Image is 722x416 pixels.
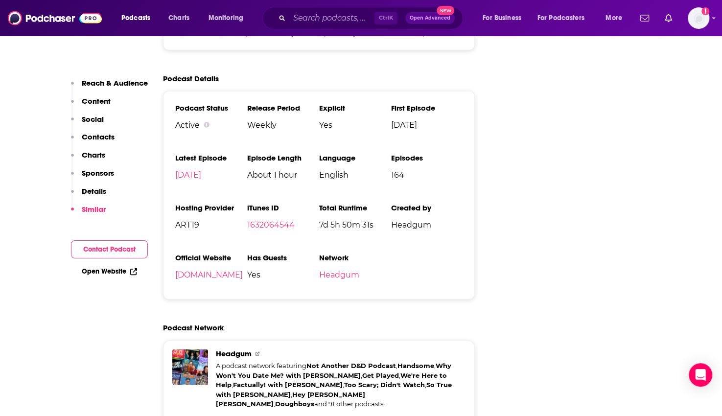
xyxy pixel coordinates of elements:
[216,381,452,398] a: So True with [PERSON_NAME]
[391,220,463,230] span: Headgum
[71,132,115,150] button: Contacts
[272,7,472,29] div: Search podcasts, credits, & more...
[374,12,397,24] span: Ctrl K
[180,373,196,390] img: So True with Caleb Hearon
[306,362,396,370] a: Not Another D&D Podcast
[688,7,709,29] span: Logged in as evankrask
[247,103,319,113] h3: Release Period
[233,381,343,389] a: Factually! with [PERSON_NAME]
[396,362,397,370] span: ,
[71,78,148,96] button: Reach & Audience
[82,186,106,196] p: Details
[82,168,114,178] p: Sponsors
[121,11,150,25] span: Podcasts
[319,270,359,279] a: Headgum
[425,381,426,389] span: ,
[343,381,344,389] span: ,
[71,205,106,223] button: Similar
[175,253,247,262] h3: Official Website
[319,253,391,262] h3: Network
[167,357,184,373] img: Get Played
[247,203,319,212] h3: iTunes ID
[362,371,399,379] a: Get Played
[599,10,634,26] button: open menu
[71,168,114,186] button: Sponsors
[689,363,712,387] div: Open Intercom Messenger
[437,6,454,15] span: New
[216,361,466,409] div: A podcast network featuring and 91 other podcasts.
[162,10,195,26] a: Charts
[170,343,186,359] img: Not Another D&D Podcast
[175,153,247,162] h3: Latest Episode
[361,371,362,379] span: ,
[391,120,463,130] span: [DATE]
[82,132,115,141] p: Contacts
[82,205,106,214] p: Similar
[175,270,243,279] a: [DOMAIN_NAME]
[319,120,391,130] span: Yes
[247,220,294,230] a: 1632064544
[232,381,233,389] span: ,
[410,16,450,21] span: Open Advanced
[115,10,163,26] button: open menu
[163,74,219,83] h2: Podcast Details
[319,153,391,162] h3: Language
[175,220,247,230] span: ART19
[82,267,137,276] a: Open Website
[247,253,319,262] h3: Has Guests
[434,362,436,370] span: ,
[399,371,400,379] span: ,
[405,12,455,24] button: Open AdvancedNew
[289,10,374,26] input: Search podcasts, credits, & more...
[182,359,198,375] img: We're Here to Help
[175,170,201,180] a: [DATE]
[247,170,319,180] span: About 1 hour
[391,203,463,212] h3: Created by
[163,323,224,332] h2: Podcast Network
[71,150,105,168] button: Charts
[247,153,319,162] h3: Episode Length
[701,7,709,15] svg: Add a profile image
[175,203,247,212] h3: Hosting Provider
[344,381,425,389] a: Too Scary; Didn't Watch
[216,362,451,379] a: Why Won't You Date Me? with [PERSON_NAME]
[397,362,434,370] a: Handsome
[71,186,106,205] button: Details
[194,375,210,392] img: Hey Riddle Riddle
[391,170,463,180] span: 164
[291,391,292,398] span: ,
[319,220,391,230] span: 7d 5h 50m 31s
[661,10,676,26] a: Show notifications dropdown
[606,11,622,25] span: More
[531,10,599,26] button: open menu
[202,10,256,26] button: open menu
[8,9,102,27] img: Podchaser - Follow, Share and Rate Podcasts
[165,371,182,387] img: Too Scary; Didn't Watch
[209,11,243,25] span: Monitoring
[247,270,319,279] span: Yes
[247,120,319,130] span: Weekly
[274,400,275,408] span: ,
[71,96,111,115] button: Content
[172,349,208,385] a: Headgum
[537,11,584,25] span: For Podcasters
[175,120,247,130] div: Active
[175,103,247,113] h3: Podcast Status
[82,96,111,106] p: Content
[688,7,709,29] img: User Profile
[476,10,534,26] button: open menu
[319,203,391,212] h3: Total Runtime
[184,345,200,361] img: Handsome
[319,170,391,180] span: English
[275,400,314,408] a: Doughboys
[483,11,521,25] span: For Business
[196,361,212,377] img: Factually! with Adam Conover
[198,347,214,363] img: Why Won't You Date Me? with Nicole Byer
[216,349,259,358] a: Headgum
[688,7,709,29] button: Show profile menu
[71,115,104,133] button: Social
[319,103,391,113] h3: Explicit
[82,115,104,124] p: Social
